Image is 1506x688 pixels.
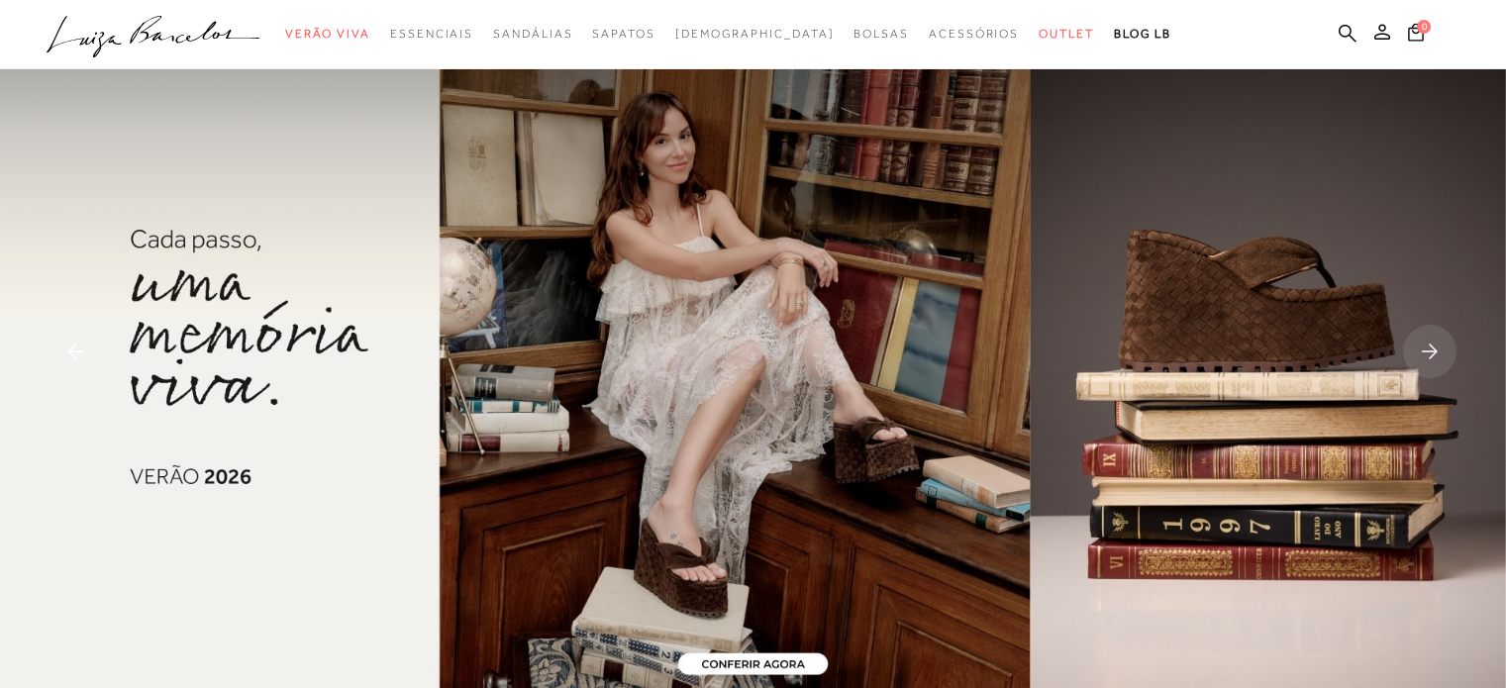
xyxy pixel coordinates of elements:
[1039,27,1094,41] span: Outlet
[493,16,572,52] a: categoryNavScreenReaderText
[1417,20,1431,34] span: 0
[592,16,654,52] a: categoryNavScreenReaderText
[853,16,909,52] a: categoryNavScreenReaderText
[390,16,473,52] a: categoryNavScreenReaderText
[929,16,1019,52] a: categoryNavScreenReaderText
[1114,16,1171,52] a: BLOG LB
[390,27,473,41] span: Essenciais
[929,27,1019,41] span: Acessórios
[675,27,835,41] span: [DEMOGRAPHIC_DATA]
[1114,27,1171,41] span: BLOG LB
[675,16,835,52] a: noSubCategoriesText
[493,27,572,41] span: Sandálias
[285,16,370,52] a: categoryNavScreenReaderText
[853,27,909,41] span: Bolsas
[592,27,654,41] span: Sapatos
[1402,22,1430,49] button: 0
[1039,16,1094,52] a: categoryNavScreenReaderText
[285,27,370,41] span: Verão Viva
